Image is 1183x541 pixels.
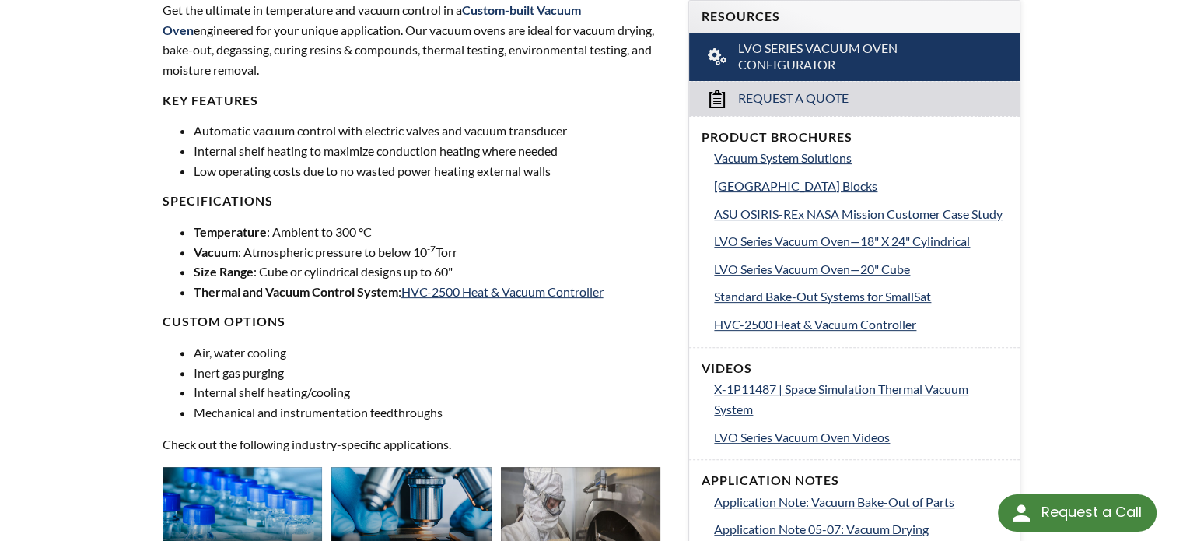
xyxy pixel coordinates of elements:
[163,93,670,109] h4: KEY FEATURES
[738,90,849,107] span: Request a Quote
[689,33,1020,81] a: LVO Series Vacuum Oven Configurator
[163,434,670,455] p: Check out the following industry-specific applications.
[163,314,670,330] h4: CUSTOM OPTIONS
[714,289,931,304] span: Standard Bake-Out Systems for SmallSat
[714,231,1007,251] a: LVO Series Vacuum Oven—18" X 24" Cylindrical
[194,161,670,181] li: Low operating costs due to no wasted power heating external walls
[714,259,1007,279] a: LVO Series Vacuum Oven—20" Cube
[714,519,1007,539] a: Application Note 05-07: Vacuum Drying
[1041,494,1141,530] div: Request a Call
[714,430,890,444] span: LVO Series Vacuum Oven Videos
[194,282,670,302] li: :
[194,121,670,141] li: Automatic vacuum control with electric valves and vacuum transducer
[194,244,238,259] strong: Vacuum
[702,360,1007,377] h4: Videos
[738,40,973,73] span: LVO Series Vacuum Oven Configurator
[714,148,1007,168] a: Vacuum System Solutions
[163,193,670,209] h4: SPECIFICATIONS
[427,243,436,255] sup: -7
[194,222,670,242] li: : Ambient to 300 °C
[702,472,1007,489] h4: Application Notes
[998,494,1157,532] div: Request a Call
[194,343,670,363] li: Air, water cooling
[714,204,1007,224] a: ASU OSIRIS-REx NASA Mission Customer Case Study
[194,284,398,299] strong: Thermal and Vacuum Control System
[714,492,1007,512] a: Application Note: Vacuum Bake-Out of Parts
[194,224,267,239] strong: Temperature
[194,262,670,282] li: : Cube or cylindrical designs up to 60"
[714,176,1007,196] a: [GEOGRAPHIC_DATA] Blocks
[194,382,670,402] li: Internal shelf heating/cooling
[702,129,1007,146] h4: Product Brochures
[714,522,929,536] span: Application Note 05-07: Vacuum Drying
[689,81,1020,116] a: Request a Quote
[194,141,670,161] li: Internal shelf heating to maximize conduction heating where needed
[714,178,877,193] span: [GEOGRAPHIC_DATA] Blocks
[163,2,581,37] strong: Custom-built Vacuum Oven
[702,9,1007,25] h4: Resources
[194,242,670,262] li: : Atmospheric pressure to below 10 Torr
[714,206,1003,221] span: ASU OSIRIS-REx NASA Mission Customer Case Study
[714,381,968,416] span: X-1P11487 | Space Simulation Thermal Vacuum System
[714,494,954,509] span: Application Note: Vacuum Bake-Out of Parts
[714,150,852,165] span: Vacuum System Solutions
[1009,501,1034,525] img: round button
[194,363,670,383] li: Inert gas purging
[714,286,1007,307] a: Standard Bake-Out Systems for SmallSat
[401,284,604,299] a: HVC-2500 Heat & Vacuum Controller
[714,427,1007,448] a: LVO Series Vacuum Oven Videos
[714,314,1007,335] a: HVC-2500 Heat & Vacuum Controller
[194,402,670,423] li: Mechanical and instrumentation feedthroughs
[714,379,1007,419] a: X-1P11487 | Space Simulation Thermal Vacuum System
[194,264,254,279] strong: Size Range
[714,317,916,332] span: HVC-2500 Heat & Vacuum Controller
[714,262,910,276] span: LVO Series Vacuum Oven—20" Cube
[714,234,970,248] span: LVO Series Vacuum Oven—18" X 24" Cylindrical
